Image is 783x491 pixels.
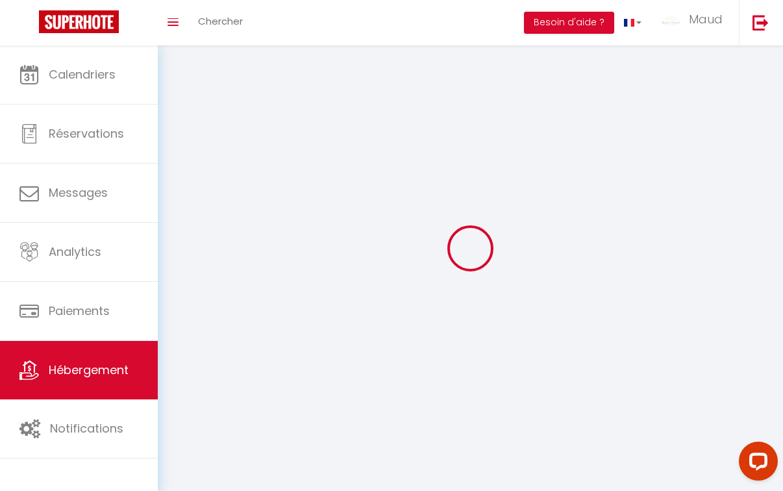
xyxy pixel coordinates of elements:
iframe: LiveChat chat widget [728,436,783,491]
span: Calendriers [49,66,116,82]
span: Chercher [198,14,243,28]
img: Super Booking [39,10,119,33]
span: Maud [689,11,723,27]
img: ... [661,14,680,25]
span: Réservations [49,125,124,142]
span: Analytics [49,244,101,260]
span: Paiements [49,303,110,319]
span: Notifications [50,420,123,436]
button: Besoin d'aide ? [524,12,614,34]
span: Hébergement [49,362,129,378]
img: logout [752,14,769,31]
span: Messages [49,184,108,201]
